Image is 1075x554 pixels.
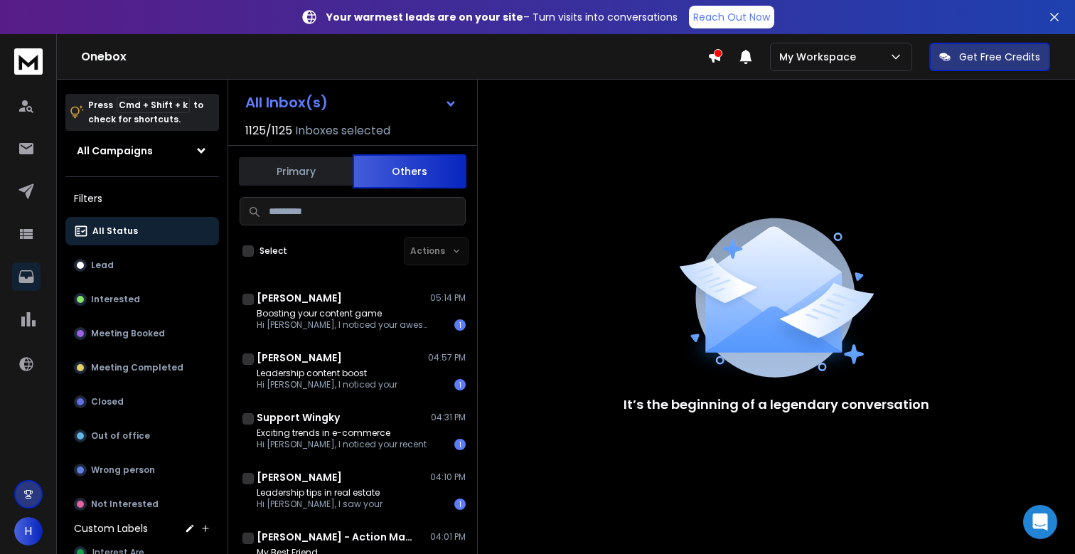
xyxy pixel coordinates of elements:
[454,499,466,510] div: 1
[779,50,862,64] p: My Workspace
[65,217,219,245] button: All Status
[65,285,219,314] button: Interested
[91,499,159,510] p: Not Interested
[117,97,190,113] span: Cmd + Shift + k
[77,144,153,158] h1: All Campaigns
[428,352,466,363] p: 04:57 PM
[257,410,340,425] h1: Support Wingky
[430,292,466,304] p: 05:14 PM
[430,472,466,483] p: 04:10 PM
[959,50,1040,64] p: Get Free Credits
[353,154,466,188] button: Others
[14,517,43,545] button: H
[65,137,219,165] button: All Campaigns
[74,521,148,536] h3: Custom Labels
[257,530,413,544] h1: [PERSON_NAME] - Action Management Pros
[257,351,342,365] h1: [PERSON_NAME]
[92,225,138,237] p: All Status
[257,439,427,450] p: Hi [PERSON_NAME], I noticed your recent
[65,251,219,279] button: Lead
[91,362,183,373] p: Meeting Completed
[257,379,397,390] p: Hi [PERSON_NAME], I noticed your
[257,291,342,305] h1: [PERSON_NAME]
[257,470,342,484] h1: [PERSON_NAME]
[245,122,292,139] span: 1125 / 1125
[91,396,124,407] p: Closed
[257,499,383,510] p: Hi [PERSON_NAME], I saw your
[295,122,390,139] h3: Inboxes selected
[326,10,523,24] strong: Your warmest leads are on your site
[430,531,466,543] p: 04:01 PM
[239,156,353,187] button: Primary
[257,308,427,319] p: Boosting your content game
[454,319,466,331] div: 1
[88,98,203,127] p: Press to check for shortcuts.
[257,368,397,379] p: Leadership content boost
[1023,505,1057,539] div: Open Intercom Messenger
[257,487,383,499] p: Leadership tips in real estate
[431,412,466,423] p: 04:31 PM
[81,48,707,65] h1: Onebox
[65,319,219,348] button: Meeting Booked
[624,395,929,415] p: It’s the beginning of a legendary conversation
[91,294,140,305] p: Interested
[689,6,774,28] a: Reach Out Now
[65,422,219,450] button: Out of office
[91,260,114,271] p: Lead
[693,10,770,24] p: Reach Out Now
[65,353,219,382] button: Meeting Completed
[65,388,219,416] button: Closed
[260,245,287,257] label: Select
[257,319,427,331] p: Hi [PERSON_NAME], I noticed your awesome
[14,48,43,75] img: logo
[65,456,219,484] button: Wrong person
[454,439,466,450] div: 1
[234,88,469,117] button: All Inbox(s)
[91,328,165,339] p: Meeting Booked
[91,430,150,442] p: Out of office
[257,427,427,439] p: Exciting trends in e-commerce
[326,10,678,24] p: – Turn visits into conversations
[91,464,155,476] p: Wrong person
[929,43,1050,71] button: Get Free Credits
[65,188,219,208] h3: Filters
[454,379,466,390] div: 1
[65,490,219,518] button: Not Interested
[245,95,328,110] h1: All Inbox(s)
